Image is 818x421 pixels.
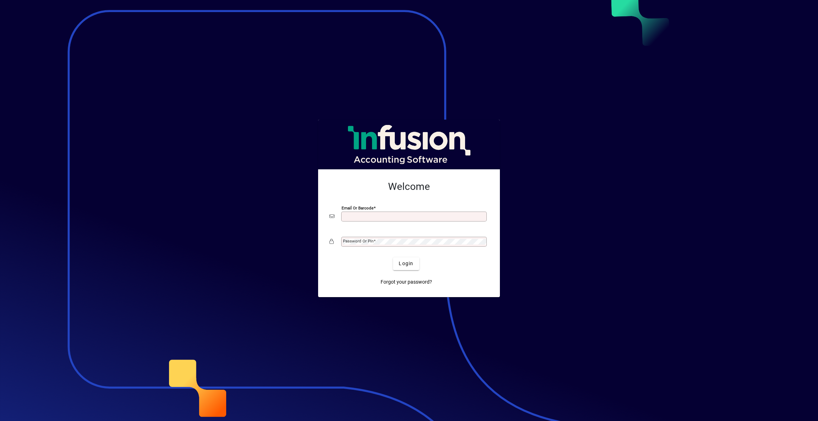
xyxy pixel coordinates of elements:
button: Login [393,257,419,270]
span: Login [399,260,413,267]
span: Forgot your password? [381,278,432,286]
mat-label: Password or Pin [343,239,373,244]
h2: Welcome [329,181,489,193]
mat-label: Email or Barcode [342,205,373,210]
a: Forgot your password? [378,276,435,289]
